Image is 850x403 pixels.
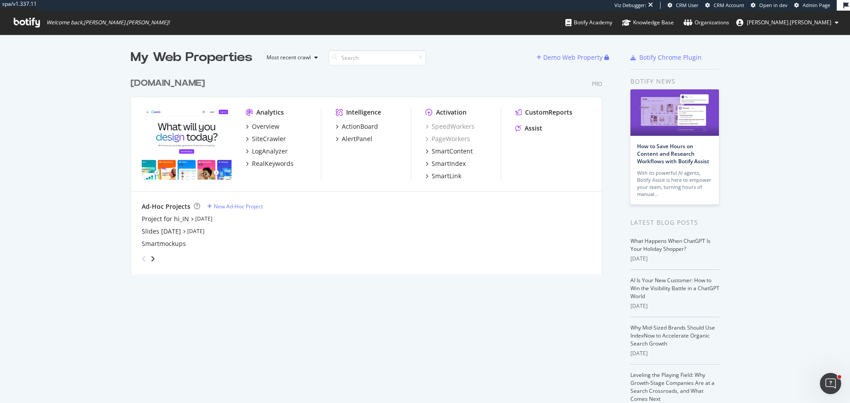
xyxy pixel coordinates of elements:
div: Assist [525,124,542,133]
span: Open in dev [759,2,788,8]
iframe: Intercom live chat [820,373,841,394]
div: Intelligence [346,108,381,117]
div: RealKeywords [252,159,294,168]
div: SmartLink [432,172,461,180]
div: Knowledge Base [622,18,674,27]
div: AlertPanel [342,134,372,143]
div: SiteCrawler [252,134,286,143]
button: Demo Web Property [537,50,604,65]
a: Admin Page [794,2,830,9]
a: [DATE] [187,227,205,235]
a: How to Save Hours on Content and Research Workflows with Botify Assist [637,142,709,165]
div: Activation [436,108,467,117]
a: CRM User [668,2,699,9]
button: [PERSON_NAME].[PERSON_NAME] [729,15,846,30]
div: Overview [252,122,279,131]
a: AI Is Your New Customer: How to Win the Visibility Battle in a ChatGPT World [630,276,719,300]
div: SmartContent [432,147,473,156]
div: New Ad-Hoc Project [214,203,263,210]
a: Leveling the Playing Field: Why Growth-Stage Companies Are at a Search Crossroads, and What Comes... [630,371,715,403]
a: Knowledge Base [622,11,674,35]
a: SiteCrawler [246,134,286,143]
a: PageWorkers [425,134,470,143]
a: RealKeywords [246,159,294,168]
a: ActionBoard [336,122,378,131]
span: CRM User [676,2,699,8]
a: Botify Academy [565,11,612,35]
a: New Ad-Hoc Project [207,203,263,210]
div: [DATE] [630,349,719,357]
div: grid [131,66,609,274]
div: Organizations [684,18,729,27]
div: Botify Chrome Plugin [639,53,702,62]
span: lou.aldrin [747,19,831,26]
span: CRM Account [714,2,744,8]
a: Botify Chrome Plugin [630,53,702,62]
a: SmartIndex [425,159,466,168]
div: LogAnalyzer [252,147,288,156]
div: Ad-Hoc Projects [142,202,190,211]
a: [DATE] [195,215,212,223]
div: With its powerful AI agents, Botify Assist is here to empower your team, turning hours of manual… [637,169,712,198]
a: Smartmockups [142,239,186,248]
div: angle-left [138,252,150,266]
a: [DOMAIN_NAME] [131,77,209,90]
div: Pro [592,80,602,88]
div: [DATE] [630,255,719,263]
div: My Web Properties [131,49,252,66]
div: Demo Web Property [543,53,603,62]
a: LogAnalyzer [246,147,288,156]
a: Organizations [684,11,729,35]
a: Overview [246,122,279,131]
div: Analytics [256,108,284,117]
a: Why Mid-Sized Brands Should Use IndexNow to Accelerate Organic Search Growth [630,324,715,347]
div: CustomReports [525,108,572,117]
span: Welcome back, [PERSON_NAME].[PERSON_NAME] ! [46,19,170,26]
a: AlertPanel [336,134,372,143]
img: How to Save Hours on Content and Research Workflows with Botify Assist [630,89,719,136]
span: Admin Page [803,2,830,8]
div: Botify news [630,77,719,86]
a: Project for hi_IN [142,215,189,223]
a: SpeedWorkers [425,122,475,131]
a: SmartLink [425,172,461,180]
div: SmartIndex [432,159,466,168]
a: SmartContent [425,147,473,156]
div: angle-right [150,254,156,263]
a: Open in dev [751,2,788,9]
a: Demo Web Property [537,54,604,61]
a: Slides [DATE] [142,227,181,236]
div: ActionBoard [342,122,378,131]
img: canva.com [142,108,232,180]
button: Most recent crawl [259,50,321,65]
a: Assist [515,124,542,133]
div: Viz Debugger: [614,2,646,9]
div: Latest Blog Posts [630,218,719,227]
a: CustomReports [515,108,572,117]
div: Botify Academy [565,18,612,27]
div: Most recent crawl [267,55,311,60]
a: What Happens When ChatGPT Is Your Holiday Shopper? [630,237,711,253]
div: [DOMAIN_NAME] [131,77,205,90]
div: [DATE] [630,302,719,310]
a: CRM Account [705,2,744,9]
input: Search [328,50,426,65]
